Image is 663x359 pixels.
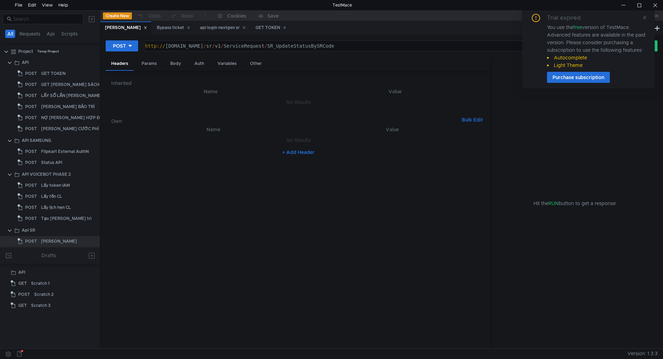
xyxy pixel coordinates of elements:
[148,12,161,20] div: Undo
[157,24,190,31] div: Bypass ticket
[547,72,610,83] button: Purchase subscription
[459,116,486,124] button: Bulk Edit
[212,57,242,70] div: Variables
[189,57,210,70] div: Auth
[41,146,89,157] div: Flipkart External AuthN
[41,113,109,123] div: NỢ [PERSON_NAME] HỢP ĐỒNG
[5,30,15,38] button: All
[41,236,77,246] div: [PERSON_NAME]
[34,289,54,300] div: Scratch 2
[305,87,486,96] th: Value
[573,24,582,30] span: free
[132,11,166,21] button: Undo
[25,202,37,213] span: POST
[244,57,267,70] div: Other
[227,12,246,20] div: Cookies
[18,278,27,289] span: GET
[25,68,37,79] span: POST
[25,124,37,134] span: POST
[22,135,51,146] div: API SAMSUNG
[41,157,62,168] div: Status API
[25,213,37,224] span: POST
[31,300,50,311] div: Scratch 3
[31,278,50,289] div: Scratch 1
[25,191,37,202] span: POST
[25,90,37,101] span: POST
[166,11,198,21] button: Redo
[25,180,37,191] span: POST
[22,225,35,235] div: Api SR
[267,13,279,18] div: Save
[41,101,95,112] div: [PERSON_NAME] BẢO TRÌ
[25,236,37,246] span: POST
[41,251,56,260] div: Drafts
[547,14,589,22] div: Trial expired
[547,61,646,69] li: Light Theme
[106,57,134,71] div: Headers
[136,57,162,70] div: Params
[17,30,42,38] button: Requests
[18,46,33,57] div: Project
[181,12,193,20] div: Redo
[41,79,107,90] div: GET [PERSON_NAME] SÁCH HĐ
[41,68,66,79] div: GET TOKEN
[22,169,71,179] div: API VOICEBOT PHASE 2
[547,54,646,61] li: Autocomplete
[25,79,37,90] span: POST
[25,101,37,112] span: POST
[22,57,29,68] div: API
[37,46,59,57] div: Temp Project
[200,24,246,31] div: api login nextgen sr
[279,148,317,156] button: + Add Header
[113,42,126,50] div: POST
[103,12,132,19] button: Create New
[165,57,186,70] div: Body
[18,300,27,311] span: GET
[41,124,99,134] div: [PERSON_NAME] CƯỚC PHÍ
[106,40,138,51] button: POST
[122,125,304,134] th: Name
[18,289,30,300] span: POST
[534,200,616,207] span: Hit the button to get a response
[41,90,102,101] div: LẤY SỐ LẦN [PERSON_NAME]
[111,79,486,87] h6: Inherited
[41,202,71,213] div: Lấy lịch hẹn CL
[41,180,70,191] div: Lấy token IAM
[117,87,304,96] th: Name
[547,23,646,69] div: You use the version of TestMace. Advanced features are available in the paid version. Please cons...
[41,213,92,224] div: Tạo [PERSON_NAME] trì
[25,113,37,123] span: POST
[286,99,311,105] nz-embed-empty: No Results
[25,157,37,168] span: POST
[286,137,311,143] nz-embed-empty: No Results
[111,117,459,125] h6: Own
[41,191,62,202] div: Lấy tồn CL
[548,200,559,206] span: RUN
[45,30,57,38] button: Api
[105,24,147,31] div: [PERSON_NAME]
[627,349,657,359] span: Version: 1.3.3
[305,125,480,134] th: Value
[13,15,79,23] input: Search...
[18,267,25,278] div: API
[25,146,37,157] span: POST
[59,30,80,38] button: Scripts
[256,24,286,31] div: GET TOKEN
